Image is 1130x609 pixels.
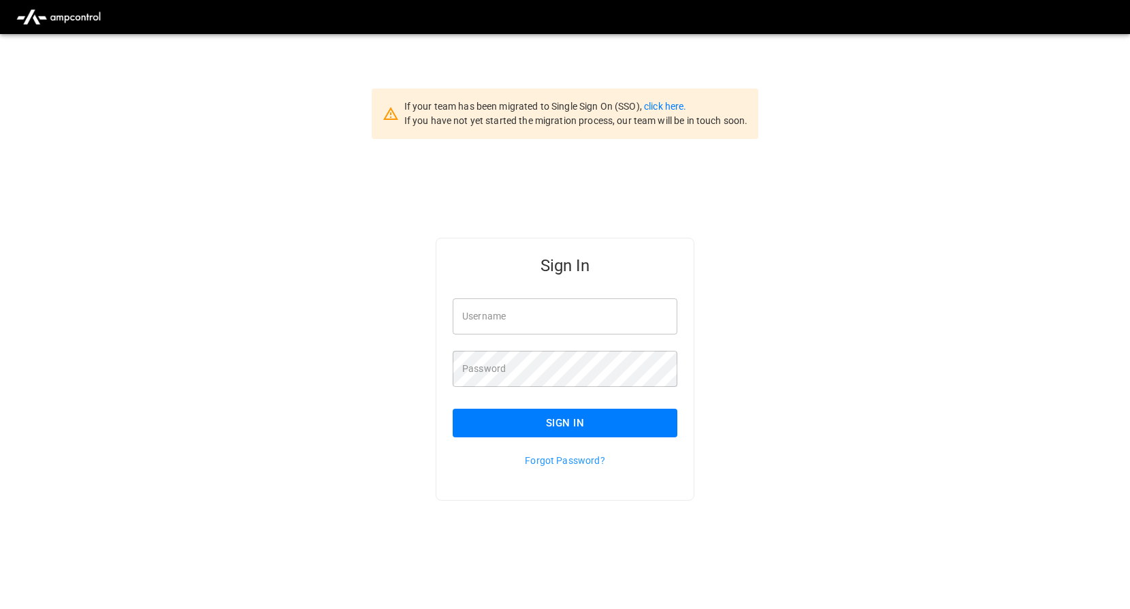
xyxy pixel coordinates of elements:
[453,255,677,277] h5: Sign In
[453,409,677,437] button: Sign In
[11,4,106,30] img: ampcontrol.io logo
[644,101,686,112] a: click here.
[404,101,644,112] span: If your team has been migrated to Single Sign On (SSO),
[404,115,748,126] span: If you have not yet started the migration process, our team will be in touch soon.
[453,454,677,467] p: Forgot Password?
